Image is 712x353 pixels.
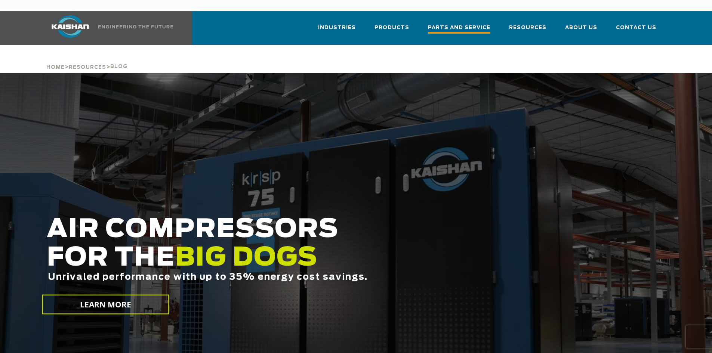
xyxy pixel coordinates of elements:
[42,11,175,45] a: Kaishan USA
[375,18,409,43] a: Products
[69,64,106,70] a: Resources
[42,15,98,38] img: kaishan logo
[46,45,128,73] div: > >
[110,64,128,69] span: Blog
[318,18,356,43] a: Industries
[46,64,65,70] a: Home
[616,24,656,32] span: Contact Us
[48,273,368,282] span: Unrivaled performance with up to 35% energy cost savings.
[375,24,409,32] span: Products
[175,245,318,271] span: BIG DOGS
[318,24,356,32] span: Industries
[69,65,106,70] span: Resources
[98,25,173,28] img: Engineering the future
[80,299,131,310] span: LEARN MORE
[47,216,561,306] h2: AIR COMPRESSORS FOR THE
[428,24,490,34] span: Parts and Service
[428,18,490,45] a: Parts and Service
[42,295,169,315] a: LEARN MORE
[616,18,656,43] a: Contact Us
[509,18,546,43] a: Resources
[565,24,597,32] span: About Us
[565,18,597,43] a: About Us
[509,24,546,32] span: Resources
[46,65,65,70] span: Home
